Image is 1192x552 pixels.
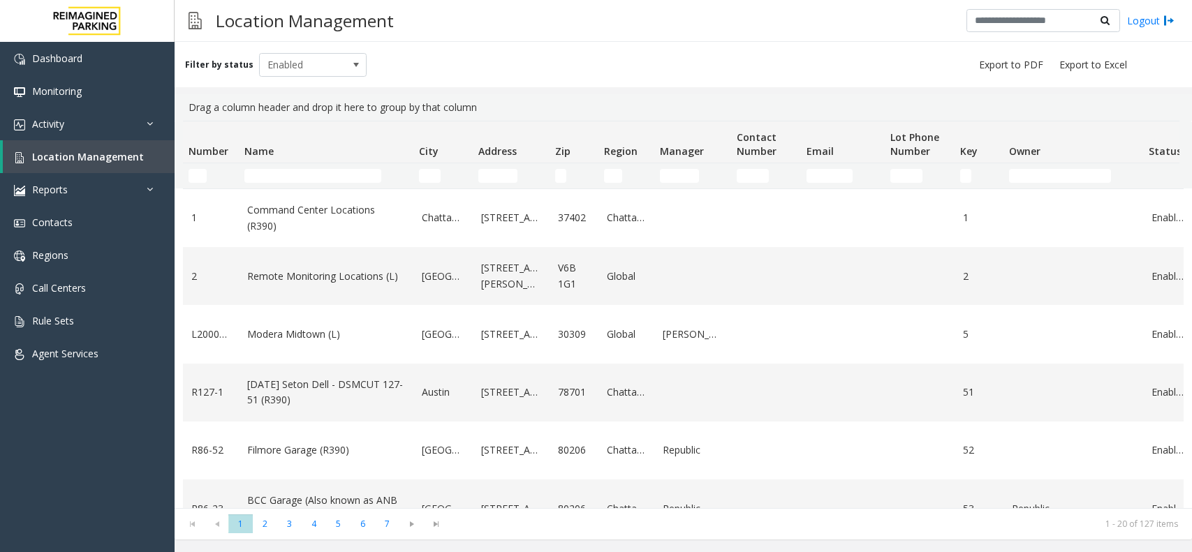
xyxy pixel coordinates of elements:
a: [STREET_ADDRESS] [481,442,541,458]
img: 'icon' [14,54,25,65]
span: Key [960,144,978,158]
a: Chattanooga [422,210,464,225]
td: Status Filter [1143,163,1192,188]
a: Enabled [1151,327,1184,342]
td: Name Filter [239,163,413,188]
a: [GEOGRAPHIC_DATA] [422,442,464,458]
div: Data table [175,121,1192,508]
a: [GEOGRAPHIC_DATA] [422,327,464,342]
a: [PERSON_NAME] [663,327,723,342]
a: BCC Garage (Also known as ANB Garage) (R390) [247,493,405,524]
td: Lot Phone Number Filter [885,163,955,188]
a: Enabled [1151,385,1184,400]
td: Owner Filter [1003,163,1143,188]
span: Call Centers [32,281,86,294]
a: Global [607,269,646,284]
td: Contact Number Filter [731,163,801,188]
span: Agent Services [32,347,98,360]
span: Page 7 [375,514,399,533]
a: Logout [1127,13,1175,28]
button: Export to Excel [1054,55,1133,75]
span: City [419,144,439,158]
span: Lot Phone Number [890,130,939,158]
span: Contact Number [737,130,777,158]
a: [STREET_ADDRESS][PERSON_NAME] [481,260,541,292]
a: 78701 [558,385,590,400]
a: Remote Monitoring Locations (L) [247,269,405,284]
span: Page 4 [302,514,326,533]
span: Regions [32,248,68,262]
span: Go to the last page [427,519,446,530]
a: [STREET_ADDRESS] [481,327,541,342]
a: [STREET_ADDRESS] [481,385,541,400]
span: Export to PDF [979,58,1043,72]
a: Enabled [1151,501,1184,516]
span: Zip [555,144,571,158]
a: Enabled [1151,269,1184,284]
img: 'icon' [14,218,25,229]
span: Contacts [32,216,73,229]
a: Global [607,327,646,342]
img: pageIcon [189,3,202,38]
span: Manager [660,144,704,158]
a: Chattanooga [607,442,646,458]
img: 'icon' [14,152,25,163]
span: Location Management [32,150,144,163]
span: Name [244,144,274,158]
input: Contact Number Filter [737,169,769,183]
span: Email [807,144,834,158]
a: [GEOGRAPHIC_DATA] [422,501,464,516]
td: Address Filter [473,163,550,188]
span: Page 1 [228,514,253,533]
a: R127-1 [191,385,230,400]
span: Go to the next page [399,514,424,534]
a: 53 [963,501,995,516]
a: V6B 1G1 [558,260,590,292]
span: Page 2 [253,514,277,533]
a: 2 [963,269,995,284]
input: Owner Filter [1009,169,1111,183]
td: Number Filter [183,163,239,188]
span: Region [604,144,638,158]
a: 80206 [558,501,590,516]
img: 'icon' [14,251,25,262]
div: Drag a column header and drop it here to group by that column [183,94,1184,121]
kendo-pager-info: 1 - 20 of 127 items [457,518,1178,530]
input: Region Filter [604,169,622,183]
span: Enabled [260,54,345,76]
a: Modera Midtown (L) [247,327,405,342]
input: Manager Filter [660,169,699,183]
a: Filmore Garage (R390) [247,442,405,458]
a: [STREET_ADDRESS] [481,501,541,516]
td: Email Filter [801,163,885,188]
th: Status [1143,121,1192,163]
img: logout [1163,13,1175,28]
input: Address Filter [478,169,517,183]
a: L20000500 [191,327,230,342]
input: City Filter [419,169,441,183]
img: 'icon' [14,283,25,294]
a: Command Center Locations (R390) [247,202,405,234]
a: 80206 [558,442,590,458]
img: 'icon' [14,349,25,360]
span: Page 6 [351,514,375,533]
a: Republic [663,442,723,458]
td: Zip Filter [550,163,598,188]
a: [DATE] Seton Dell - DSMCUT 127-51 (R390) [247,377,405,408]
input: Email Filter [807,169,853,183]
span: Export to Excel [1059,58,1127,72]
a: Enabled [1151,442,1184,458]
a: Enabled [1151,210,1184,225]
input: Lot Phone Number Filter [890,169,922,183]
a: Chattanooga [607,210,646,225]
span: Dashboard [32,52,82,65]
span: Page 5 [326,514,351,533]
a: 52 [963,442,995,458]
input: Zip Filter [555,169,566,183]
span: Monitoring [32,84,82,98]
a: R86-23 [191,501,230,516]
a: Austin [422,385,464,400]
a: 2 [191,269,230,284]
span: Activity [32,117,64,130]
a: Location Management [3,140,175,173]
